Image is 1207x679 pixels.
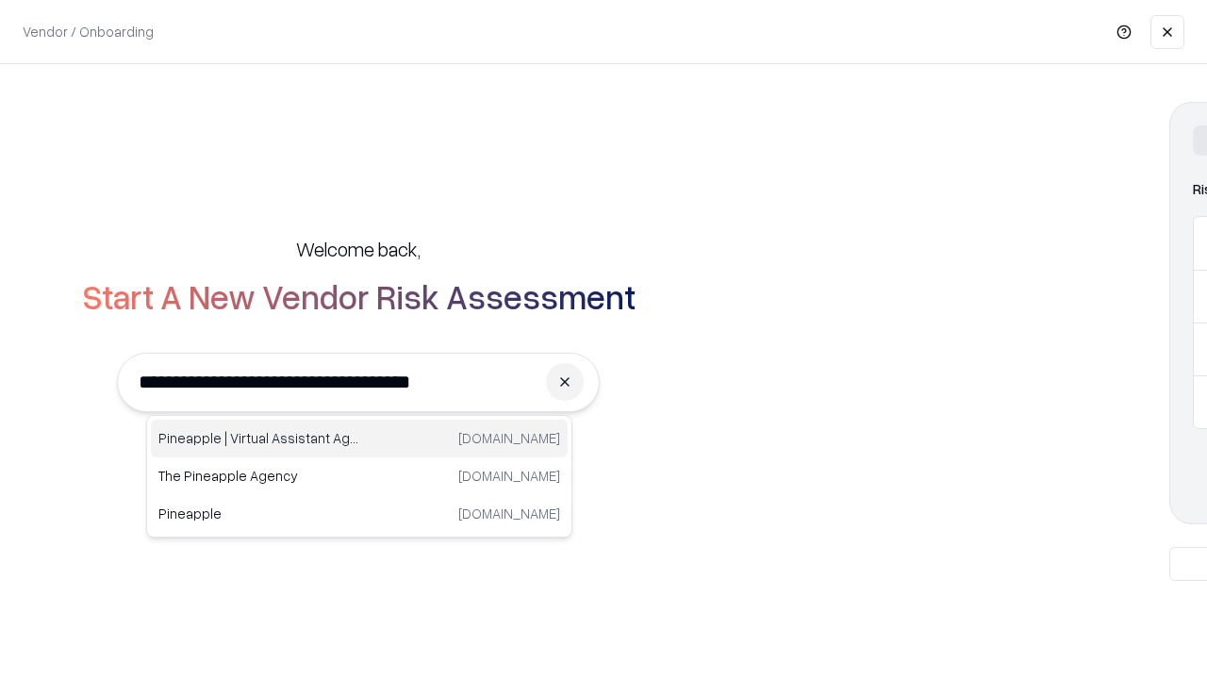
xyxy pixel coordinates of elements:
[23,22,154,41] p: Vendor / Onboarding
[158,504,359,523] p: Pineapple
[158,428,359,448] p: Pineapple | Virtual Assistant Agency
[158,466,359,486] p: The Pineapple Agency
[296,236,421,262] h5: Welcome back,
[458,504,560,523] p: [DOMAIN_NAME]
[146,415,572,538] div: Suggestions
[458,428,560,448] p: [DOMAIN_NAME]
[458,466,560,486] p: [DOMAIN_NAME]
[82,277,636,315] h2: Start A New Vendor Risk Assessment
